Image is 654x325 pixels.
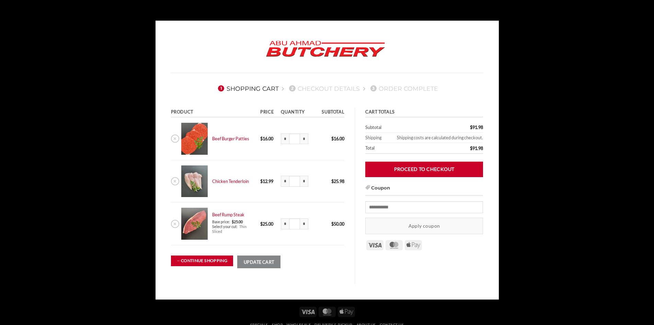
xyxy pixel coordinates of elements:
[298,306,356,317] div: Payment icons
[260,178,273,184] bdi: 12.99
[365,108,483,118] th: Cart totals
[171,79,483,97] nav: Checkout steps
[331,221,344,227] bdi: 50.00
[171,108,258,118] th: Product
[171,177,179,185] a: Remove Chicken Tenderloin from cart
[232,219,243,224] span: 25.00
[171,256,233,266] a: Continue shopping
[216,85,279,92] a: 1Shopping Cart
[212,224,254,234] div: Thin Sliced
[386,133,483,143] td: Shipping costs are calculated during checkout.
[331,136,334,141] span: $
[279,108,315,118] th: Quantity
[181,165,208,197] img: Cart
[212,136,249,141] a: Beef Burger Patties
[331,178,334,184] span: $
[365,162,483,177] a: Proceed to checkout
[470,145,472,151] span: $
[232,219,234,224] span: $
[181,123,208,155] img: Cart
[260,136,273,141] bdi: 16.00
[365,218,483,234] button: Apply coupon
[260,136,263,141] span: $
[237,256,280,268] button: Update cart
[181,208,208,240] img: Cart
[212,212,244,217] a: Beef Rump Steak
[331,221,334,227] span: $
[176,257,181,264] span: ←
[470,145,483,151] bdi: 91.98
[171,134,179,143] a: Remove Beef Burger Patties from cart
[212,219,230,224] dt: Base price:
[365,143,429,154] th: Total
[212,224,238,229] dt: Select your cut:
[289,85,295,91] span: 2
[365,133,386,143] th: Shipping
[470,124,483,130] bdi: 91.98
[260,221,263,227] span: $
[315,108,344,118] th: Subtotal
[287,85,360,92] a: 2Checkout details
[331,178,344,184] bdi: 25.98
[260,178,263,184] span: $
[218,85,224,91] span: 1
[260,36,391,62] img: Abu Ahmad Butchery
[171,220,179,228] a: Remove Beef Rump Steak from cart
[212,178,249,184] a: Chicken Tenderloin
[470,124,472,130] span: $
[258,108,279,118] th: Price
[260,221,273,227] bdi: 25.00
[365,184,483,196] h3: Coupon
[365,239,423,251] div: Payment icons
[365,122,429,133] th: Subtotal
[331,136,344,141] bdi: 16.00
